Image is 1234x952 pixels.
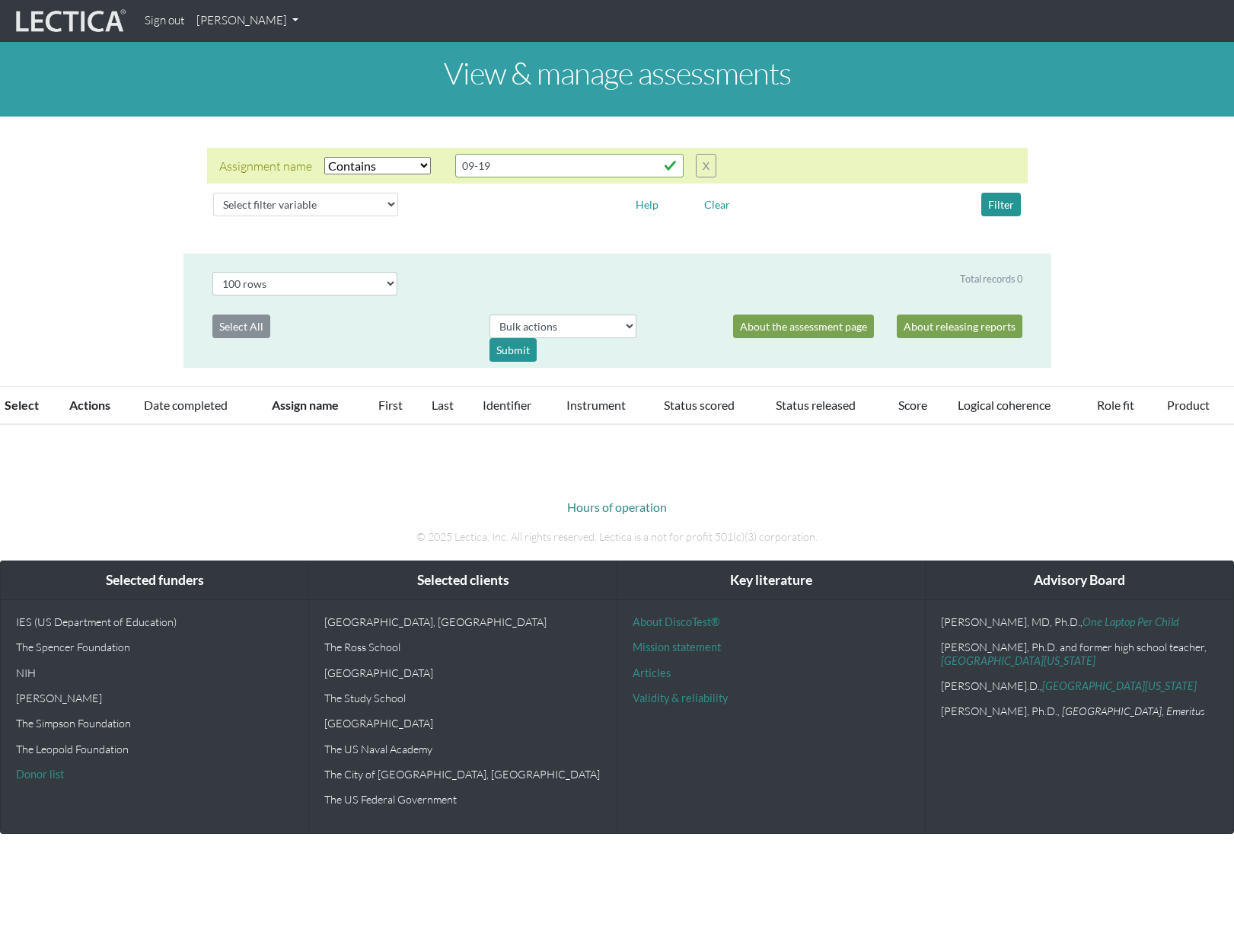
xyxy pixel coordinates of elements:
[16,717,293,730] p: The Simpson Foundation
[958,398,1051,412] a: Logical coherence
[324,743,601,756] p: The US Naval Academy
[633,615,719,628] a: About DiscoTest®
[926,561,1233,600] div: Advisory Board
[144,398,228,412] a: Date completed
[16,743,293,756] p: The Leopold Foundation
[629,196,665,210] a: Help
[897,315,1022,338] a: About releasing reports
[960,272,1022,286] div: Total records 0
[219,157,312,175] div: Assignment name
[1042,679,1197,692] a: [GEOGRAPHIC_DATA][US_STATE]
[1097,398,1134,412] a: Role fit
[324,615,601,628] p: [GEOGRAPHIC_DATA], [GEOGRAPHIC_DATA]
[212,315,270,338] button: Select All
[941,615,1218,628] p: [PERSON_NAME], MD, Ph.D.,
[324,692,601,704] p: The Study School
[696,154,716,177] button: X
[432,398,454,412] a: Last
[629,193,665,216] button: Help
[633,692,728,704] a: Validity & reliability
[324,768,601,781] p: The City of [GEOGRAPHIC_DATA], [GEOGRAPHIC_DATA]
[378,398,403,412] a: First
[12,7,126,36] img: lecticalive
[941,654,1095,667] a: [GEOGRAPHIC_DATA][US_STATE]
[617,561,925,600] div: Key literature
[697,193,737,216] button: Clear
[898,398,927,412] a: Score
[483,398,531,412] a: Identifier
[566,398,626,412] a: Instrument
[733,315,874,338] a: About the assessment page
[1,561,308,600] div: Selected funders
[941,704,1218,717] p: [PERSON_NAME], Ph.D.
[633,666,671,679] a: Articles
[324,717,601,730] p: [GEOGRAPHIC_DATA]
[981,193,1021,216] button: Filter
[16,641,293,653] p: The Spencer Foundation
[1083,615,1179,628] a: One Laptop Per Child
[16,768,64,781] a: Donor list
[1057,704,1205,717] em: , [GEOGRAPHIC_DATA], Emeritus
[324,641,601,653] p: The Ross School
[941,679,1218,692] p: [PERSON_NAME].D.,
[263,387,369,425] th: Assign name
[190,6,305,36] a: [PERSON_NAME]
[633,641,721,653] a: Mission statement
[16,692,293,704] p: [PERSON_NAME]
[309,561,617,600] div: Selected clients
[567,500,667,514] a: Hours of operation
[60,387,135,425] th: Actions
[1167,398,1210,412] a: Product
[324,793,601,806] p: The US Federal Government
[776,398,856,412] a: Status released
[195,529,1040,545] p: © 2025 Lectica, Inc. All rights reserved. Lectica is a not for profit 501(c)(3) corporation.
[664,398,735,412] a: Status scored
[16,666,293,679] p: NIH
[324,666,601,679] p: [GEOGRAPHIC_DATA]
[16,615,293,628] p: IES (US Department of Education)
[489,338,537,362] div: Submit
[139,6,190,36] a: Sign out
[941,641,1218,667] p: [PERSON_NAME], Ph.D. and former high school teacher,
